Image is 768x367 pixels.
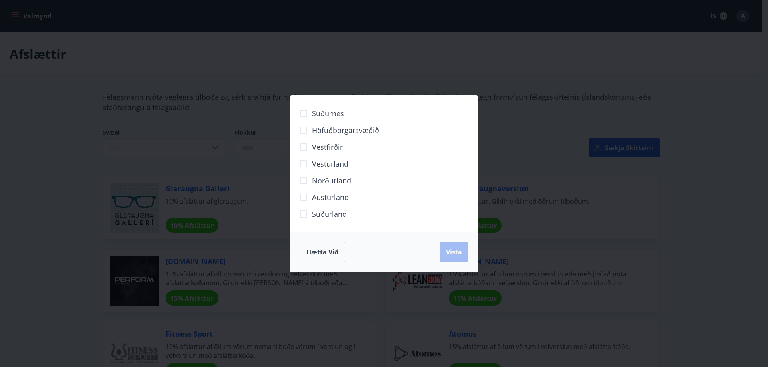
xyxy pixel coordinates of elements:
span: Höfuðborgarsvæðið [312,125,379,135]
span: Austurland [312,192,349,202]
span: Vesturland [312,159,348,169]
span: Vestfirðir [312,142,343,152]
span: Hætta við [306,248,338,256]
span: Suðurnes [312,108,344,119]
span: Norðurland [312,175,351,186]
span: Suðurland [312,209,347,219]
button: Hætta við [300,242,345,262]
